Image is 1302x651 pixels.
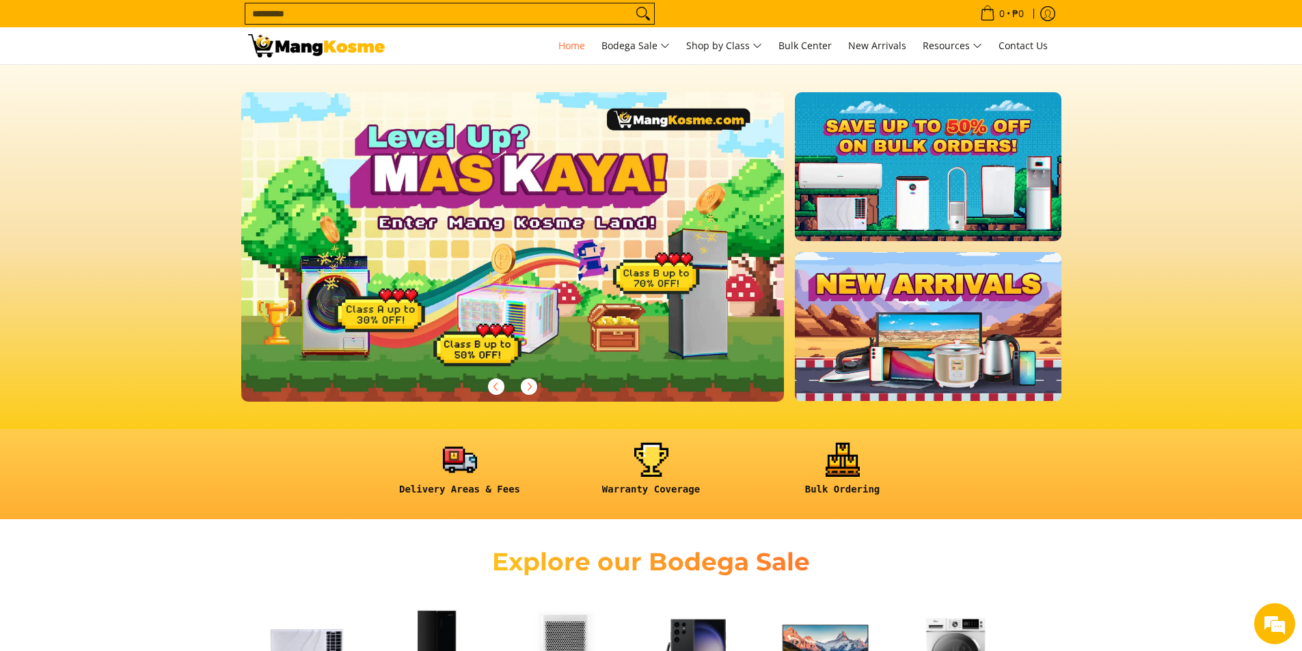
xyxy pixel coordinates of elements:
[453,546,850,577] h2: Explore our Bodega Sale
[514,372,544,402] button: Next
[754,443,932,506] a: <h6><strong>Bulk Ordering</strong></h6>
[848,39,906,52] span: New Arrivals
[1010,9,1026,18] span: ₱0
[595,27,677,64] a: Bodega Sale
[772,27,839,64] a: Bulk Center
[398,27,1055,64] nav: Main Menu
[923,38,982,55] span: Resources
[248,34,385,57] img: Mang Kosme: Your Home Appliances Warehouse Sale Partner!
[976,6,1028,21] span: •
[562,443,740,506] a: <h6><strong>Warranty Coverage</strong></h6>
[841,27,913,64] a: New Arrivals
[778,39,832,52] span: Bulk Center
[552,27,592,64] a: Home
[241,92,785,402] img: Gaming desktop banner
[997,9,1007,18] span: 0
[371,443,549,506] a: <h6><strong>Delivery Areas & Fees</strong></h6>
[632,3,654,24] button: Search
[992,27,1055,64] a: Contact Us
[679,27,769,64] a: Shop by Class
[999,39,1048,52] span: Contact Us
[558,39,585,52] span: Home
[916,27,989,64] a: Resources
[686,38,762,55] span: Shop by Class
[481,372,511,402] button: Previous
[601,38,670,55] span: Bodega Sale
